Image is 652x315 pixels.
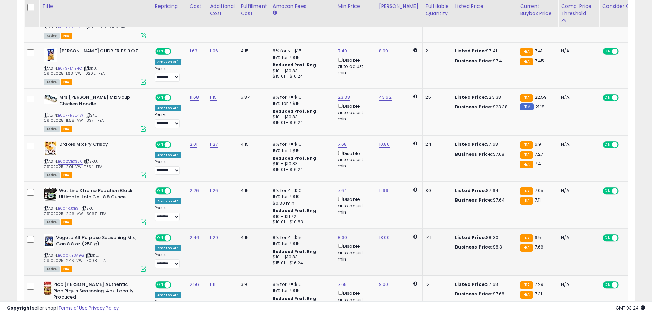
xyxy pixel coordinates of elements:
[44,253,106,263] span: | SKU: 09102025_2.46_VW_15003_FBA
[156,49,165,54] span: ON
[190,94,199,101] a: 11.68
[520,94,533,102] small: FBA
[379,3,420,10] div: [PERSON_NAME]
[241,94,265,100] div: 5.87
[455,58,512,64] div: $7.4
[273,141,330,147] div: 8% for <= $15
[44,172,60,178] span: All listings currently available for purchase on Amazon
[535,141,541,147] span: 6.9
[618,188,629,194] span: OFF
[603,235,612,241] span: ON
[210,94,217,101] a: 1.15
[155,59,181,65] div: Amazon AI *
[44,48,146,84] div: ASIN:
[44,33,60,39] span: All listings currently available for purchase on Amazon
[170,142,181,148] span: OFF
[618,282,629,288] span: OFF
[455,244,493,250] b: Business Price:
[273,260,330,266] div: $15.01 - $16.24
[535,244,544,250] span: 7.66
[59,94,142,109] b: Mrs [PERSON_NAME] Mix Soup Chicken Noodle
[190,48,198,54] a: 1.63
[455,48,512,54] div: $7.41
[7,305,119,312] div: seller snap | |
[190,187,199,194] a: 2.26
[455,3,514,10] div: Listed Price
[425,234,447,241] div: 141
[561,234,594,241] div: N/A
[603,282,612,288] span: ON
[338,281,347,288] a: 7.68
[210,3,235,17] div: Additional Cost
[425,3,449,17] div: Fulfillable Quantity
[535,160,541,167] span: 7.4
[455,234,486,241] b: Listed Price:
[603,49,612,54] span: ON
[338,242,371,262] div: Disable auto adjust min
[210,281,215,288] a: 1.11
[273,219,330,225] div: $10.01 - $10.83
[273,288,330,294] div: 15% for > $15
[455,94,486,100] b: Listed Price:
[379,141,390,148] a: 10.86
[603,188,612,194] span: ON
[273,100,330,107] div: 15% for > $15
[273,108,318,114] b: Reduced Prof. Rng.
[241,281,265,288] div: 3.9
[535,48,543,54] span: 7.41
[520,281,533,289] small: FBA
[520,197,533,205] small: FBA
[520,3,555,17] div: Current Buybox Price
[520,141,533,149] small: FBA
[53,281,137,302] b: Pico [PERSON_NAME] Authentic Pico Piquin Seasoning, 4oz, Locally Produced
[156,282,165,288] span: ON
[241,234,265,241] div: 4.15
[58,206,80,211] a: B004RJXB3I
[58,65,82,71] a: B073RM1BHQ
[535,187,544,194] span: 7.05
[379,234,390,241] a: 13.00
[190,141,198,148] a: 2.01
[44,234,54,248] img: 51dTMGaDE-L._SL40_.jpg
[618,49,629,54] span: OFF
[44,48,57,62] img: 514nDVekLnL._SL40_.jpg
[241,187,265,194] div: 4.15
[190,281,199,288] a: 2.56
[561,141,594,147] div: N/A
[44,206,106,216] span: | SKU: 09102025_2.26_VW_15069_FBA
[535,197,541,203] span: 7.11
[425,48,447,54] div: 2
[44,159,102,169] span: | SKU: 09102025_2.01_VW_11354_FBA
[156,235,165,241] span: ON
[455,197,493,203] b: Business Price:
[273,68,330,74] div: $10 - $10.83
[520,103,533,110] small: FBM
[44,112,104,123] span: | SKU: 09102025_11.68_VW_13371_FBA
[455,104,493,110] b: Business Price:
[561,3,596,17] div: Comp. Price Threshold
[535,291,542,297] span: 7.31
[190,234,200,241] a: 2.46
[455,281,486,288] b: Listed Price:
[561,187,594,194] div: N/A
[156,95,165,101] span: ON
[520,48,533,56] small: FBA
[618,95,629,101] span: OFF
[455,104,512,110] div: $23.38
[379,48,388,54] a: 8.99
[273,214,330,220] div: $10 - $11.72
[455,141,486,147] b: Listed Price:
[44,94,57,104] img: 414PEBcEufL._SL40_.jpg
[44,141,57,155] img: 51OM-SxfwpL._SL40_.jpg
[84,24,125,30] span: | SKU: P2-6OSI-XBAA
[455,141,512,147] div: $7.68
[273,10,277,16] small: Amazon Fees.
[155,292,181,298] div: Amazon AI *
[338,234,347,241] a: 8.30
[338,3,373,10] div: Min Price
[170,235,181,241] span: OFF
[520,234,533,242] small: FBA
[58,159,83,165] a: B002QBXS50
[273,3,332,10] div: Amazon Fees
[56,234,139,249] b: Vegeta All Purpose Seasoning Mix, Can 8.8 oz (250 g)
